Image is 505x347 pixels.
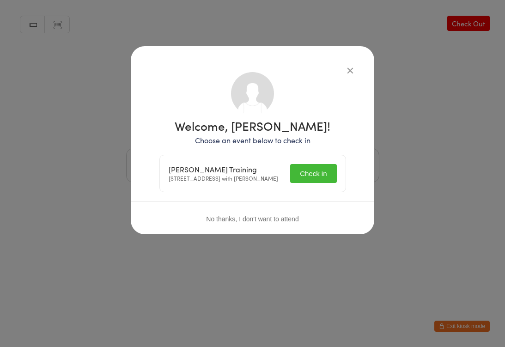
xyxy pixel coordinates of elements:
button: No thanks, I don't want to attend [206,215,298,223]
h1: Welcome, [PERSON_NAME]! [159,120,346,132]
div: [PERSON_NAME] Training [169,165,278,174]
div: [STREET_ADDRESS] with [PERSON_NAME] [169,165,278,183]
button: Check in [290,164,336,183]
p: Choose an event below to check in [159,135,346,146]
img: no_photo.png [231,72,274,115]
